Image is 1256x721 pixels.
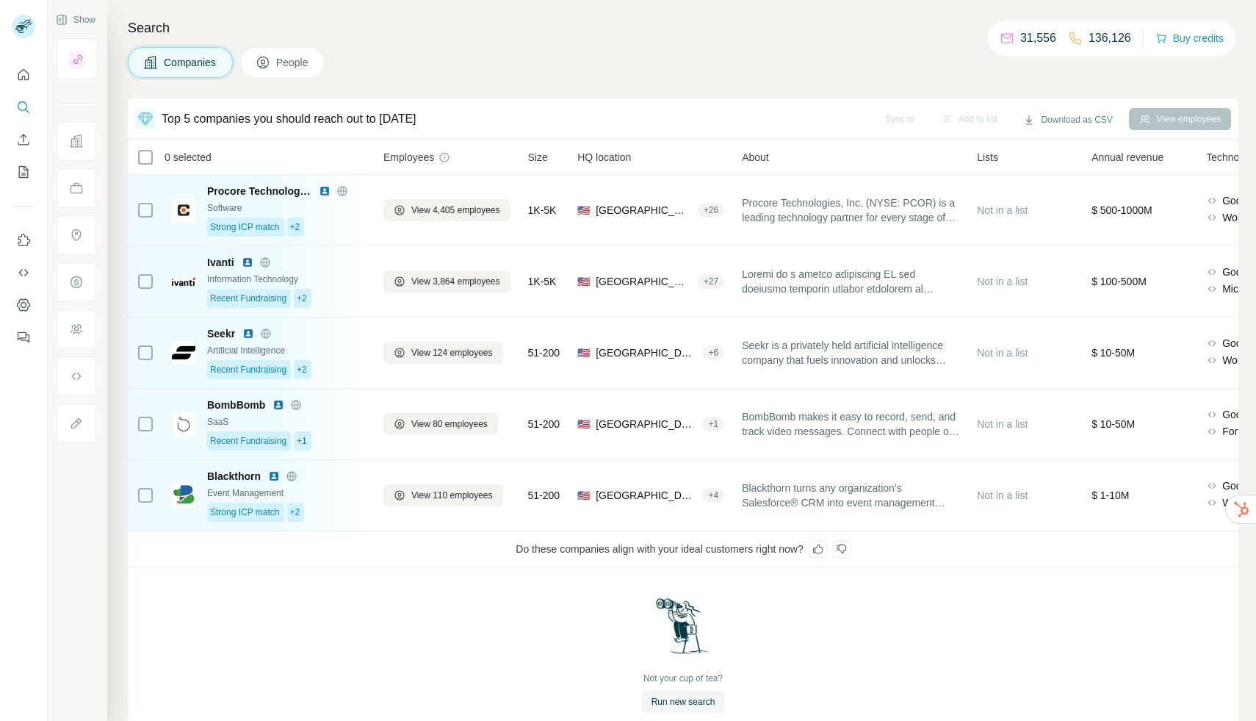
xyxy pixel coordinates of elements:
button: View 3,864 employees [383,270,510,293]
span: $ 10-50M [1091,418,1135,430]
button: View 4,405 employees [383,199,510,221]
div: Software [207,201,366,215]
span: 🇺🇸 [577,417,590,431]
button: View 80 employees [383,413,498,435]
span: +2 [297,363,307,376]
span: Seekr is a privately held artificial intelligence company that fuels innovation and unlocks produ... [742,338,959,367]
button: View 110 employees [383,484,503,506]
span: Not in a list [977,347,1028,359]
button: Use Surfe API [12,259,35,286]
button: Quick start [12,62,35,88]
span: Strong ICP match [210,506,280,519]
span: 0 selected [165,150,212,165]
span: 1K-5K [528,274,557,289]
button: Search [12,94,35,121]
span: Procore Technologies [207,184,311,198]
div: Artificial Intelligence [207,344,366,357]
img: LinkedIn logo [268,470,280,482]
span: [GEOGRAPHIC_DATA] [596,274,692,289]
img: LinkedIn logo [319,185,331,197]
h4: Search [128,18,1238,38]
span: $ 10-50M [1091,347,1135,359]
span: Not in a list [977,204,1028,216]
span: Not in a list [977,418,1028,430]
button: Dashboard [12,292,35,318]
img: Logo of Ivanti [172,278,195,286]
span: $ 100-500M [1091,276,1147,287]
span: 51-200 [528,345,560,360]
span: Seekr [207,326,235,341]
span: Recent Fundraising [210,292,286,305]
button: Run new search [641,691,726,713]
span: Blackthorn turns any organization’s Salesforce® CRM into event management software powered by the... [742,481,959,510]
button: View 124 employees [383,342,503,364]
span: Lists [977,150,998,165]
span: Ivanti [207,255,234,270]
span: 🇺🇸 [577,274,590,289]
span: [GEOGRAPHIC_DATA] [596,345,696,360]
p: 31,556 [1020,29,1056,47]
span: Annual revenue [1091,150,1163,165]
span: Procore Technologies, Inc. (NYSE: PCOR) is a leading technology partner for every stage of constr... [742,196,959,225]
span: About [742,150,769,165]
span: View 4,405 employees [411,204,500,217]
span: Blackthorn [207,469,261,484]
span: View 124 employees [411,346,493,359]
div: + 1 [702,417,724,431]
span: Employees [383,150,434,165]
img: Logo of Procore Technologies [172,198,195,222]
span: Not in a list [977,276,1028,287]
span: Not in a list [977,489,1028,501]
button: Feedback [12,324,35,351]
span: View 80 employees [411,417,488,431]
img: LinkedIn logo [242,328,254,340]
span: +2 [290,506,300,519]
button: Show [46,9,106,31]
span: [GEOGRAPHIC_DATA], [US_STATE] [596,417,696,431]
div: + 6 [702,346,724,359]
span: [GEOGRAPHIC_DATA], [US_STATE] [596,488,696,503]
span: Recent Fundraising [210,363,286,376]
span: Strong ICP match [210,220,280,234]
div: + 4 [702,489,724,502]
button: My lists [12,159,35,185]
div: Not your cup of tea? [643,672,723,685]
div: + 27 [698,275,724,288]
p: 136,126 [1089,29,1131,47]
span: $ 1-10M [1091,489,1129,501]
img: Logo of BombBomb [172,412,195,436]
div: Information Technology [207,273,366,286]
img: LinkedIn logo [242,257,253,268]
span: Loremi do s ametco adipiscing EL sed doeiusmo temporin utlabor etdolorem al enimadmin venia quisn... [742,267,959,296]
span: [GEOGRAPHIC_DATA], [US_STATE] [596,203,692,218]
span: 51-200 [528,488,560,503]
span: 1K-5K [528,203,557,218]
img: Logo of Seekr [172,341,195,365]
div: Do these companies align with your ideal customers right now? [128,531,1238,567]
span: BombBomb makes it easy to record, send, and track video messages. Connect with people on a human ... [742,409,959,439]
span: $ 500-1000M [1091,204,1152,216]
span: BombBomb [207,398,265,412]
div: SaaS [207,415,366,428]
div: Top 5 companies you should reach out to [DATE] [162,110,416,128]
span: +2 [290,220,300,234]
span: 🇺🇸 [577,203,590,218]
span: HQ location [577,150,631,165]
span: Recent Fundraising [210,434,286,448]
div: + 26 [698,204,724,217]
img: LinkedIn logo [273,399,284,411]
span: Size [528,150,548,165]
span: Companies [164,55,217,70]
button: Buy credits [1155,28,1224,49]
span: 🇺🇸 [577,488,590,503]
span: 🇺🇸 [577,345,590,360]
span: +1 [297,434,307,448]
span: Run new search [652,695,715,709]
span: View 110 employees [411,489,493,502]
span: People [276,55,310,70]
span: View 3,864 employees [411,275,500,288]
img: Logo of Blackthorn [172,484,195,507]
button: Use Surfe on LinkedIn [12,227,35,254]
span: +2 [297,292,307,305]
button: Download as CSV [1013,109,1122,131]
